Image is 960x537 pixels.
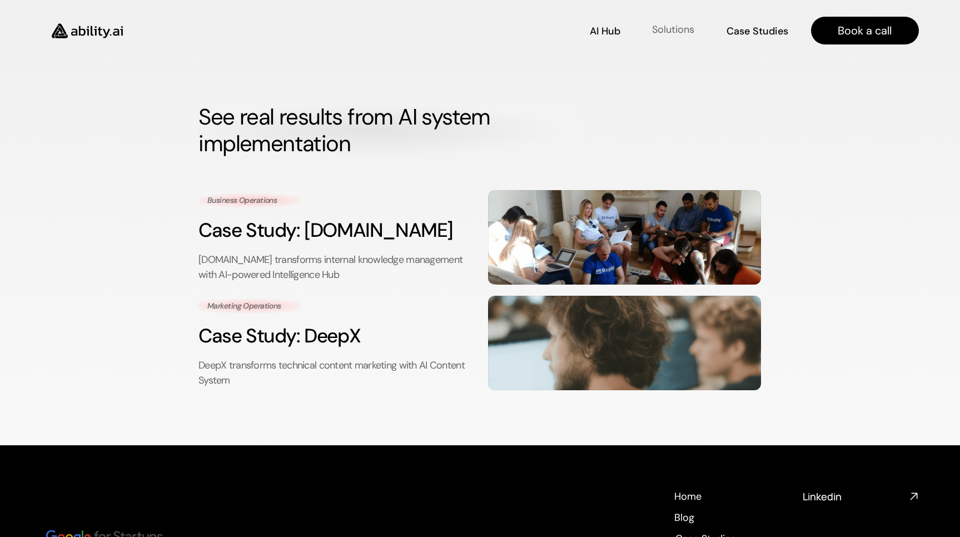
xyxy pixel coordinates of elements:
a: Solutions [650,21,695,41]
a: Marketing OperationsCase Study: DeepXDeepX transforms technical content marketing with AI Content... [198,296,761,390]
p: Marketing Operations [207,300,291,311]
a: Blog [674,511,694,523]
a: Linkedin [803,490,918,504]
p: AI Hub [589,24,620,38]
h4: Linkedin [803,490,905,504]
h3: Case Study: DeepX [198,322,471,350]
strong: See real results from AI system implementation [198,102,495,158]
p: Case Studies [726,24,788,38]
a: Business OperationsCase Study: [DOMAIN_NAME][DOMAIN_NAME] transforms internal knowledge managemen... [198,190,761,285]
a: Home [674,490,702,502]
nav: Social media links [803,490,918,504]
a: Case Studies [725,21,788,41]
p: Business Operations [207,195,291,206]
a: AI Hub [589,21,620,41]
p: Home [674,490,702,504]
p: [DOMAIN_NAME] transforms internal knowledge management with AI-powered Intelligence Hub [198,252,471,282]
p: Solutions [651,23,694,37]
p: Book a call [838,23,892,38]
p: Blog [674,511,694,525]
nav: Main navigation [138,17,919,44]
a: Book a call [810,17,918,44]
h3: Case Study: [DOMAIN_NAME] [198,217,471,244]
p: DeepX transforms technical content marketing with AI Content System [198,358,471,388]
